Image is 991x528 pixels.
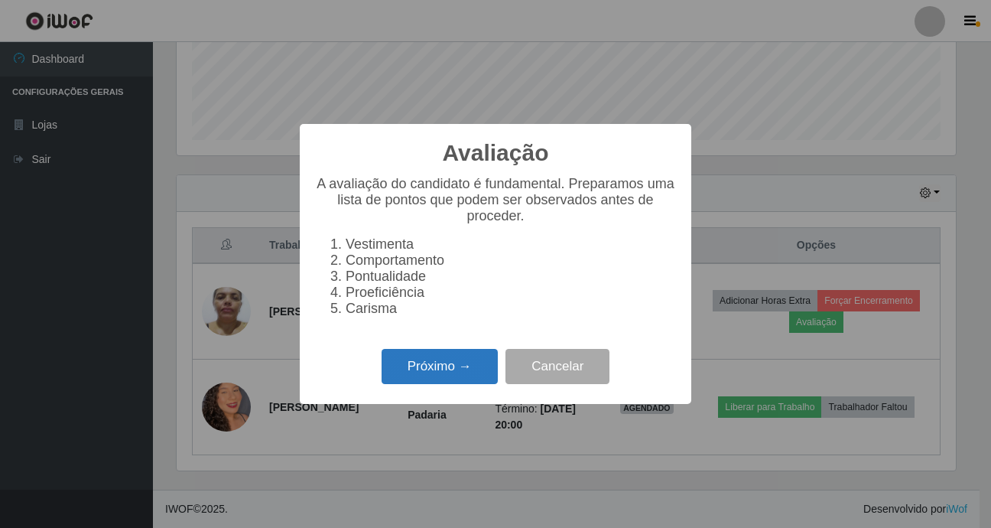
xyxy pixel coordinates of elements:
li: Comportamento [346,253,676,269]
li: Vestimenta [346,236,676,253]
h2: Avaliação [443,139,549,167]
li: Carisma [346,301,676,317]
button: Próximo → [382,349,498,385]
li: Proeficiência [346,285,676,301]
button: Cancelar [505,349,609,385]
li: Pontualidade [346,269,676,285]
p: A avaliação do candidato é fundamental. Preparamos uma lista de pontos que podem ser observados a... [315,176,676,224]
